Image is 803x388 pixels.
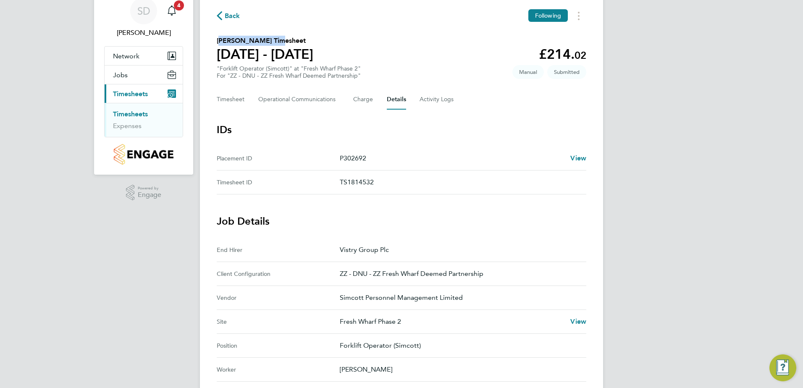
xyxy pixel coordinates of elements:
[217,153,340,163] div: Placement ID
[113,71,128,79] span: Jobs
[570,153,586,163] a: View
[340,177,580,187] p: TS1814532
[217,341,340,351] div: Position
[225,11,240,21] span: Back
[217,215,586,228] h3: Job Details
[217,364,340,375] div: Worker
[575,49,586,61] span: 02
[512,65,544,79] span: This timesheet was manually created.
[571,9,586,22] button: Timesheets Menu
[570,154,586,162] span: View
[217,36,313,46] h2: [PERSON_NAME] Timesheet
[105,47,183,65] button: Network
[138,185,161,192] span: Powered by
[113,90,148,98] span: Timesheets
[387,89,406,110] button: Details
[104,28,183,38] span: Silvane DaRocha
[217,317,340,327] div: Site
[340,269,580,279] p: ZZ - DNU - ZZ Fresh Wharf Deemed Partnership
[217,89,245,110] button: Timesheet
[113,110,148,118] a: Timesheets
[340,364,580,375] p: [PERSON_NAME]
[105,103,183,137] div: Timesheets
[547,65,586,79] span: This timesheet is Submitted.
[217,46,313,63] h1: [DATE] - [DATE]
[217,177,340,187] div: Timesheet ID
[539,46,586,62] app-decimal: £214.
[104,144,183,165] a: Go to home page
[113,52,139,60] span: Network
[340,293,580,303] p: Simcott Personnel Management Limited
[570,317,586,327] a: View
[105,84,183,103] button: Timesheets
[340,245,580,255] p: Vistry Group Plc
[258,89,340,110] button: Operational Communications
[217,269,340,279] div: Client Configuration
[137,5,150,16] span: SD
[769,354,796,381] button: Engage Resource Center
[174,0,184,10] span: 4
[217,65,361,79] div: "Forklift Operator (Simcott)" at "Fresh Wharf Phase 2"
[340,341,580,351] p: Forklift Operator (Simcott)
[535,12,561,19] span: Following
[340,317,564,327] p: Fresh Wharf Phase 2
[217,293,340,303] div: Vendor
[105,66,183,84] button: Jobs
[570,317,586,325] span: View
[420,89,455,110] button: Activity Logs
[217,10,240,21] button: Back
[217,245,340,255] div: End Hirer
[126,185,162,201] a: Powered byEngage
[138,191,161,199] span: Engage
[114,144,173,165] img: countryside-properties-logo-retina.png
[353,89,373,110] button: Charge
[528,9,568,22] button: Following
[113,122,142,130] a: Expenses
[217,123,586,136] h3: IDs
[340,153,564,163] p: P302692
[217,72,361,79] div: For "ZZ - DNU - ZZ Fresh Wharf Deemed Partnership"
